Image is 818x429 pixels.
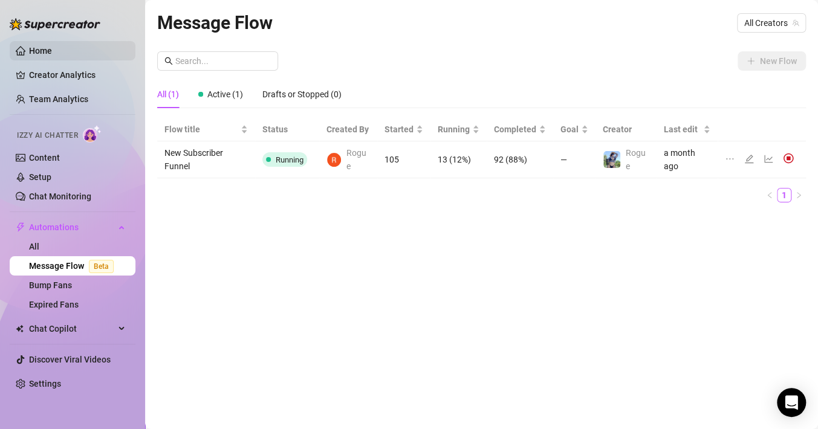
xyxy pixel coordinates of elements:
[29,94,88,104] a: Team Analytics
[164,57,173,65] span: search
[777,388,806,417] div: Open Intercom Messenger
[494,123,536,136] span: Completed
[487,141,553,178] td: 92 (88%)
[377,141,430,178] td: 105
[762,188,777,202] button: left
[164,123,238,136] span: Flow title
[29,65,126,85] a: Creator Analytics
[603,151,620,168] img: Rogue
[795,192,802,199] span: right
[346,146,370,173] span: Rogue
[157,88,179,101] div: All (1)
[29,153,60,163] a: Content
[255,118,319,141] th: Status
[89,260,114,273] span: Beta
[792,19,799,27] span: team
[83,125,102,143] img: AI Chatter
[16,324,24,333] img: Chat Copilot
[777,189,791,202] a: 1
[744,154,754,164] span: edit
[744,14,799,32] span: All Creators
[157,8,273,37] article: Message Flow
[657,141,718,178] td: a month ago
[766,192,773,199] span: left
[377,118,430,141] th: Started
[791,188,806,202] button: right
[626,148,646,171] span: Rogue
[553,141,596,178] td: —
[207,89,243,99] span: Active (1)
[783,153,794,164] img: svg%3e
[29,192,91,201] a: Chat Monitoring
[777,188,791,202] li: 1
[438,123,470,136] span: Running
[664,123,701,136] span: Last edit
[29,319,115,338] span: Chat Copilot
[276,155,304,164] span: Running
[29,379,61,389] a: Settings
[17,130,78,141] span: Izzy AI Chatter
[430,141,487,178] td: 13 (12%)
[657,118,718,141] th: Last edit
[29,261,118,271] a: Message FlowBeta
[157,141,255,178] td: New Subscriber Funnel
[29,280,72,290] a: Bump Fans
[596,118,657,141] th: Creator
[553,118,596,141] th: Goal
[764,154,773,164] span: line-chart
[319,118,377,141] th: Created By
[327,153,341,167] img: Rogue
[725,154,735,164] span: ellipsis
[430,118,487,141] th: Running
[16,222,25,232] span: thunderbolt
[738,51,806,71] button: New Flow
[487,118,553,141] th: Completed
[262,88,342,101] div: Drafts or Stopped (0)
[175,54,271,68] input: Search...
[762,188,777,202] li: Previous Page
[29,300,79,309] a: Expired Fans
[791,188,806,202] li: Next Page
[385,123,414,136] span: Started
[29,355,111,364] a: Discover Viral Videos
[29,172,51,182] a: Setup
[560,123,579,136] span: Goal
[157,118,255,141] th: Flow title
[10,18,100,30] img: logo-BBDzfeDw.svg
[29,218,115,237] span: Automations
[29,46,52,56] a: Home
[29,242,39,251] a: All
